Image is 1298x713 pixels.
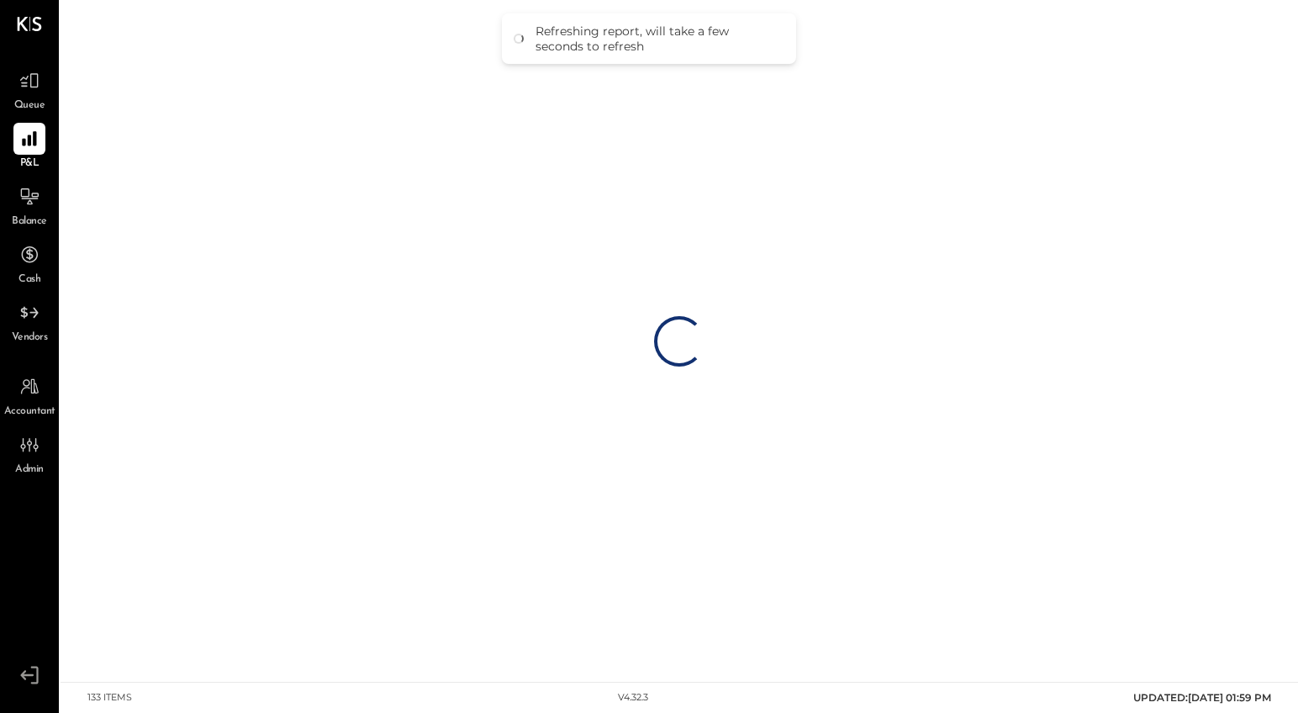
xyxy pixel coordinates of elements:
[20,156,40,172] span: P&L
[15,462,44,478] span: Admin
[18,272,40,288] span: Cash
[536,24,779,54] div: Refreshing report, will take a few seconds to refresh
[1,297,58,346] a: Vendors
[1,65,58,114] a: Queue
[1,181,58,230] a: Balance
[4,404,55,420] span: Accountant
[1,239,58,288] a: Cash
[14,98,45,114] span: Queue
[12,214,47,230] span: Balance
[1,371,58,420] a: Accountant
[12,330,48,346] span: Vendors
[87,691,132,705] div: 133 items
[1,123,58,172] a: P&L
[618,691,648,705] div: v 4.32.3
[1133,691,1271,704] span: UPDATED: [DATE] 01:59 PM
[1,429,58,478] a: Admin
